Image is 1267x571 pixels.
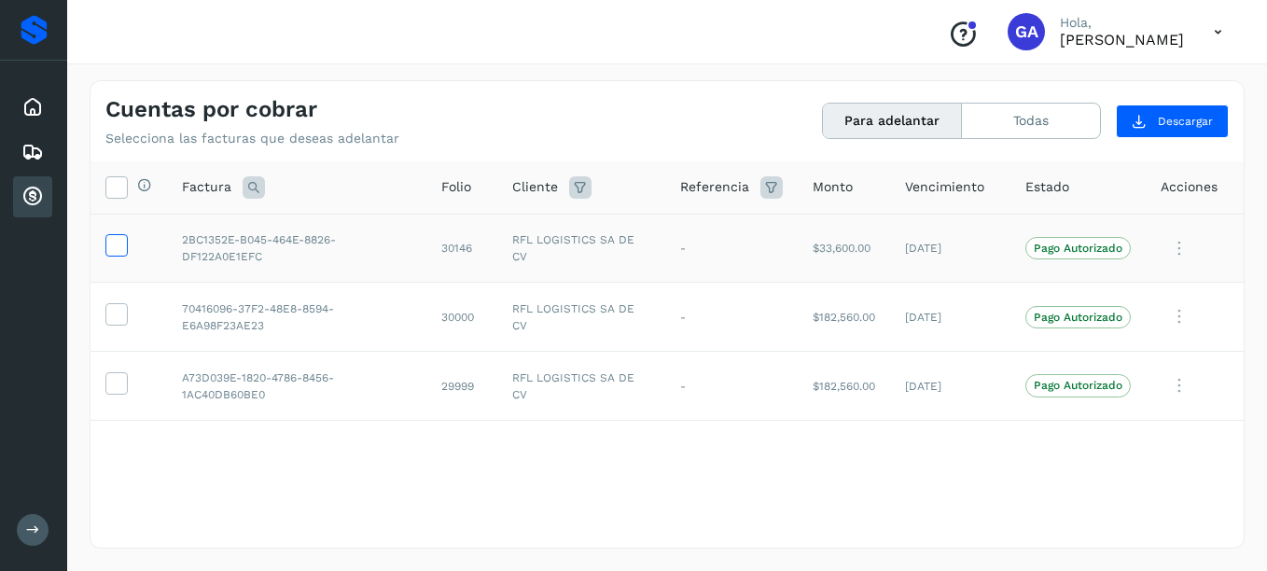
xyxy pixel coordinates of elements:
span: Monto [813,177,853,197]
p: Pago Autorizado [1034,379,1122,392]
td: 30000 [426,283,497,352]
td: 30146 [426,214,497,283]
td: [DATE] [890,283,1010,352]
p: Hola, [1060,15,1184,31]
span: Acciones [1161,177,1218,197]
td: RFL LOGISTICS SA DE CV [497,352,665,421]
td: 2BC1352E-B045-464E-8826-DF122A0E1EFC [167,214,426,283]
p: Pago Autorizado [1034,242,1122,255]
p: Selecciona las facturas que deseas adelantar [105,131,399,146]
span: Referencia [680,177,749,197]
td: A73D039E-1820-4786-8456-1AC40DB60BE0 [167,352,426,421]
td: $182,560.00 [798,352,890,421]
td: [DATE] [890,352,1010,421]
td: - [665,352,798,421]
div: Inicio [13,87,52,128]
span: Factura [182,177,231,197]
td: $33,600.00 [798,214,890,283]
td: $182,560.00 [798,283,890,352]
p: GENOVEVA ARZATE MARTINEZ [1060,31,1184,49]
p: Pago Autorizado [1034,311,1122,324]
span: Vencimiento [905,177,984,197]
td: RFL LOGISTICS SA DE CV [497,283,665,352]
button: Todas [962,104,1100,138]
td: 29999 [426,352,497,421]
td: RFL LOGISTICS SA DE CV [497,214,665,283]
span: Folio [441,177,471,197]
td: 70416096-37F2-48E8-8594-E6A98F23AE23 [167,283,426,352]
td: - [665,283,798,352]
span: Estado [1025,177,1069,197]
button: Descargar [1116,104,1229,138]
div: Cuentas por cobrar [13,176,52,217]
span: Cliente [512,177,558,197]
span: Descargar [1158,113,1213,130]
button: Para adelantar [823,104,962,138]
h4: Cuentas por cobrar [105,96,317,123]
td: - [665,214,798,283]
td: [DATE] [890,214,1010,283]
div: Embarques [13,132,52,173]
